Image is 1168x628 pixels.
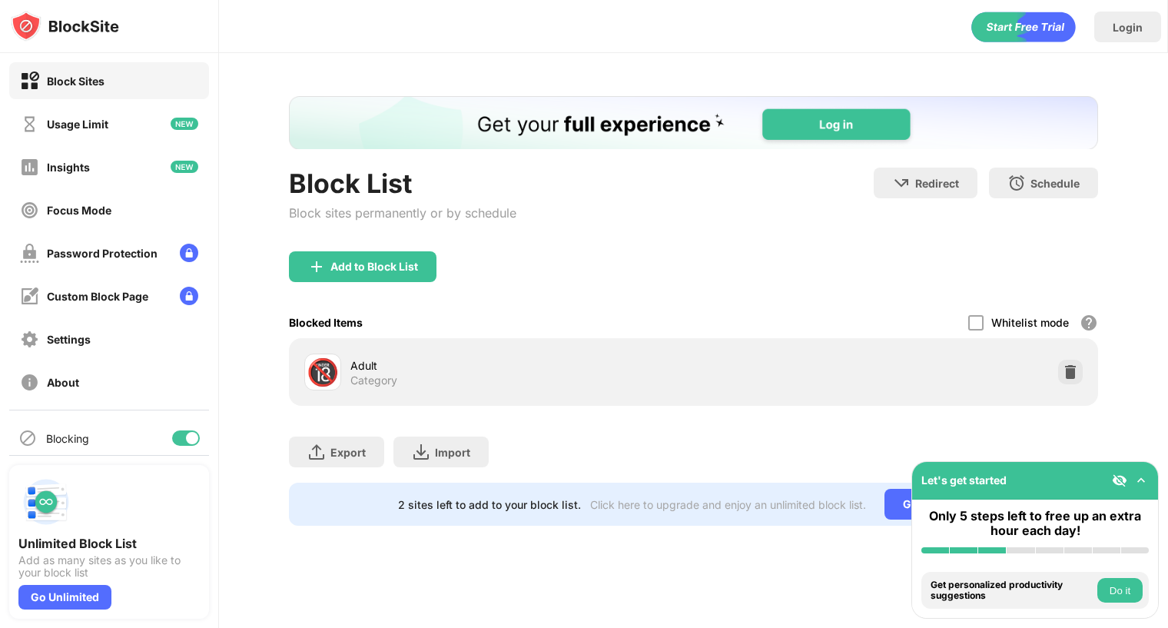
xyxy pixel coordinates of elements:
img: focus-off.svg [20,201,39,220]
div: Block List [289,168,516,199]
img: omni-setup-toggle.svg [1133,473,1149,488]
div: Category [350,374,397,387]
div: Insights [47,161,90,174]
div: Whitelist mode [991,316,1069,329]
div: Adult [350,357,693,374]
div: About [47,376,79,389]
div: Redirect [915,177,959,190]
div: Focus Mode [47,204,111,217]
div: Go Unlimited [884,489,990,520]
img: eye-not-visible.svg [1112,473,1127,488]
div: Block sites permanently or by schedule [289,205,516,221]
img: push-block-list.svg [18,474,74,530]
div: Password Protection [47,247,158,260]
img: settings-off.svg [20,330,39,349]
img: logo-blocksite.svg [11,11,119,42]
div: Get personalized productivity suggestions [931,580,1093,602]
img: block-on.svg [20,71,39,91]
div: Go Unlimited [18,585,111,610]
div: Custom Block Page [47,290,148,303]
div: Blocking [46,432,89,445]
img: password-protection-off.svg [20,244,39,263]
div: Add as many sites as you like to your block list [18,554,200,579]
div: Unlimited Block List [18,536,200,551]
img: lock-menu.svg [180,287,198,305]
div: Only 5 steps left to free up an extra hour each day! [921,509,1149,538]
div: 🔞 [307,357,339,388]
button: Do it [1097,578,1143,603]
img: lock-menu.svg [180,244,198,262]
div: Let's get started [921,473,1007,487]
iframe: Banner [289,96,1098,149]
div: Import [435,446,470,459]
div: Export [330,446,366,459]
div: Login [1113,21,1143,34]
img: about-off.svg [20,373,39,392]
div: animation [971,12,1076,42]
div: Add to Block List [330,261,418,273]
div: Usage Limit [47,118,108,131]
div: Block Sites [47,75,105,88]
div: 2 sites left to add to your block list. [398,498,581,511]
img: blocking-icon.svg [18,429,37,447]
div: Schedule [1030,177,1080,190]
img: time-usage-off.svg [20,115,39,134]
img: insights-off.svg [20,158,39,177]
div: Click here to upgrade and enjoy an unlimited block list. [590,498,866,511]
img: new-icon.svg [171,118,198,130]
div: Blocked Items [289,316,363,329]
div: Settings [47,333,91,346]
img: customize-block-page-off.svg [20,287,39,306]
img: new-icon.svg [171,161,198,173]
